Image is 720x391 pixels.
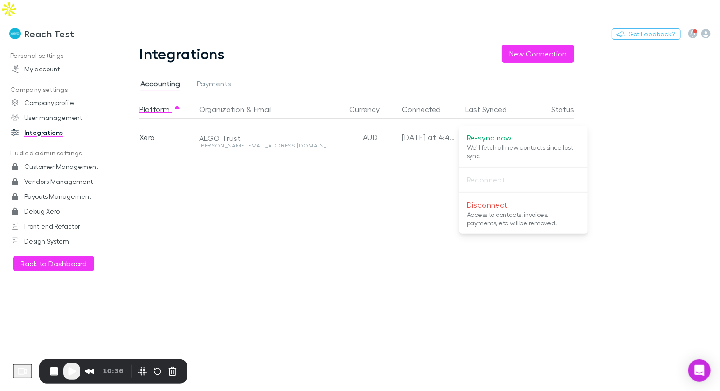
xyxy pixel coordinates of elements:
[459,196,588,230] li: DisconnectAccess to contacts, invoices, payments, etc will be removed.
[467,210,580,227] p: Access to contacts, invoices, payments, etc will be removed.
[459,129,588,163] li: Re-sync nowWe'll fetch all new contacts since last sync
[467,132,580,143] p: Re-sync now
[467,199,580,210] p: Disconnect
[688,359,711,382] div: Open Intercom Messenger
[467,143,580,160] p: We'll fetch all new contacts since last sync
